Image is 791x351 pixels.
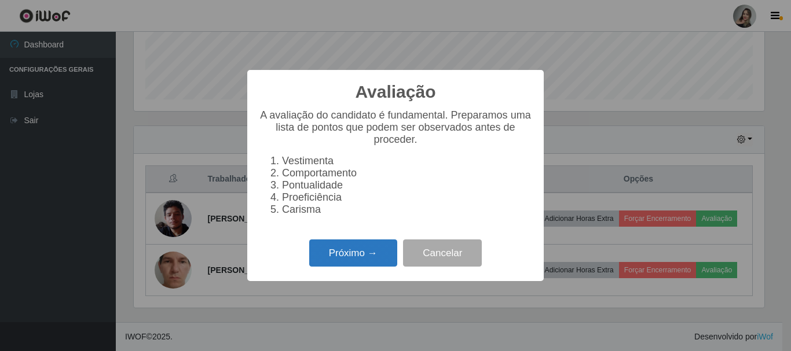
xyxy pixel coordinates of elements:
button: Próximo → [309,239,397,267]
li: Carisma [282,204,532,216]
li: Vestimenta [282,155,532,167]
li: Proeficiência [282,191,532,204]
h2: Avaliação [356,82,436,102]
button: Cancelar [403,239,482,267]
li: Pontualidade [282,179,532,191]
li: Comportamento [282,167,532,179]
p: A avaliação do candidato é fundamental. Preparamos uma lista de pontos que podem ser observados a... [259,109,532,146]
